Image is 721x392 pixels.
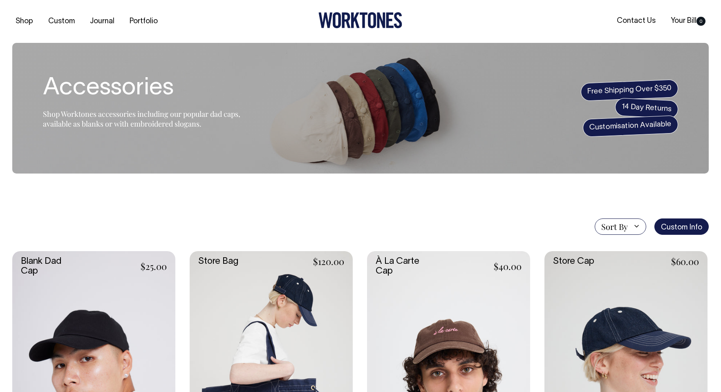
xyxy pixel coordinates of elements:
span: Customisation Available [582,115,678,137]
span: Sort By [601,222,628,232]
a: Custom [45,15,78,28]
span: Shop Worktones accessories including our popular dad caps, available as blanks or with embroidere... [43,109,240,129]
a: Contact Us [614,14,659,28]
span: 14 Day Returns [615,98,678,119]
a: Custom Info [654,218,709,235]
a: Portfolio [126,15,161,28]
span: 0 [696,17,705,26]
h1: Accessories [43,76,247,102]
a: Your Bill0 [667,14,709,28]
span: Free Shipping Over $350 [580,79,678,101]
a: Journal [87,15,118,28]
a: Shop [12,15,36,28]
